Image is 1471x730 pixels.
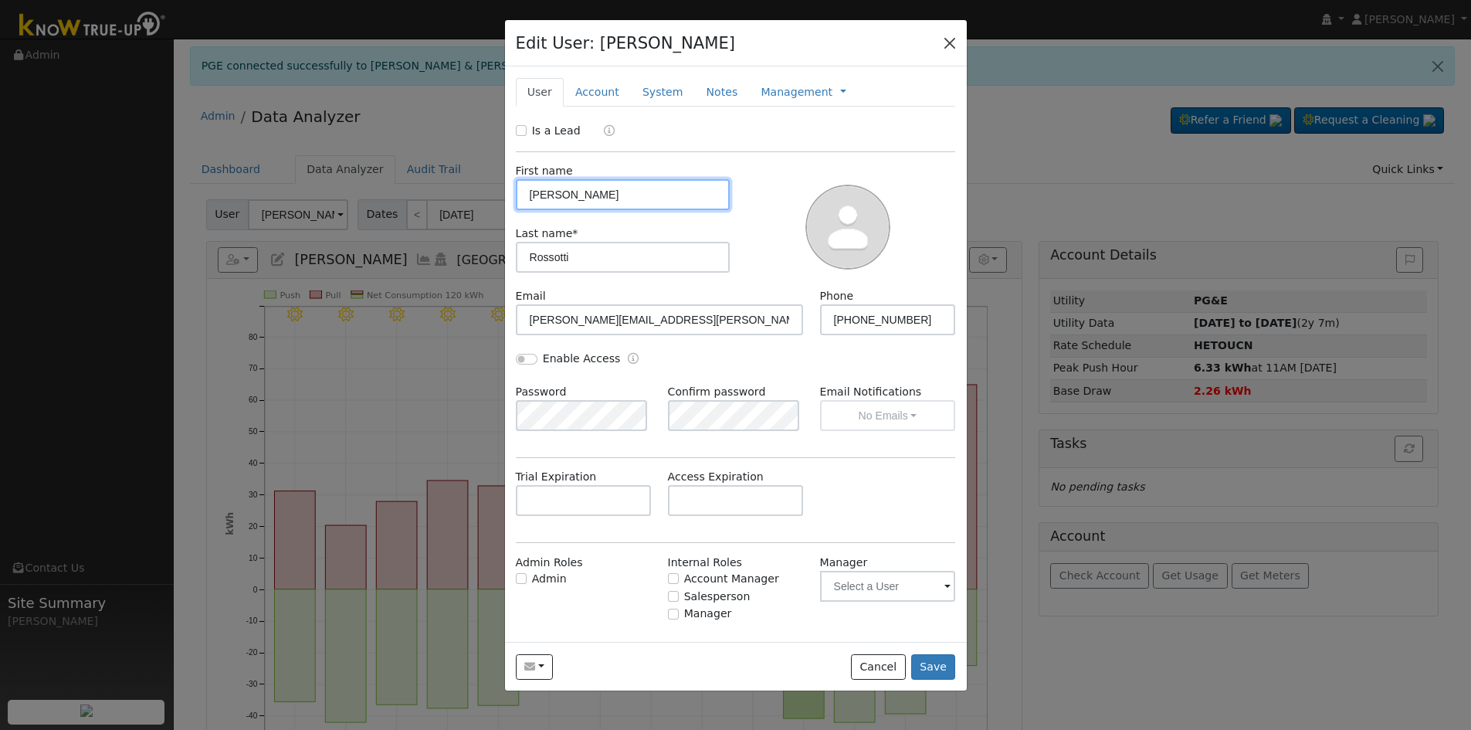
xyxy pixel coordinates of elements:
[820,384,956,400] label: Email Notifications
[631,78,695,107] a: System
[572,227,578,239] span: Required
[668,591,679,602] input: Salesperson
[761,84,832,100] a: Management
[543,351,621,367] label: Enable Access
[820,571,956,602] input: Select a User
[851,654,906,681] button: Cancel
[516,226,578,242] label: Last name
[668,469,764,485] label: Access Expiration
[668,609,679,620] input: Manager
[516,469,597,485] label: Trial Expiration
[628,351,639,368] a: Enable Access
[920,639,955,655] div: Stats
[668,555,742,571] label: Internal Roles
[684,589,751,605] label: Salesperson
[516,31,736,56] h4: Edit User: [PERSON_NAME]
[684,606,732,622] label: Manager
[516,654,554,681] button: steve.rossotti@yahoo.com
[820,555,868,571] label: Manager
[564,78,631,107] a: Account
[532,123,581,139] label: Is a Lead
[911,654,956,681] button: Save
[516,384,567,400] label: Password
[668,573,679,584] input: Account Manager
[684,571,779,587] label: Account Manager
[516,163,573,179] label: First name
[516,288,546,304] label: Email
[532,571,567,587] label: Admin
[516,125,527,136] input: Is a Lead
[820,288,854,304] label: Phone
[516,78,564,107] a: User
[516,573,527,584] input: Admin
[694,78,749,107] a: Notes
[516,555,583,571] label: Admin Roles
[668,384,766,400] label: Confirm password
[592,123,615,141] a: Lead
